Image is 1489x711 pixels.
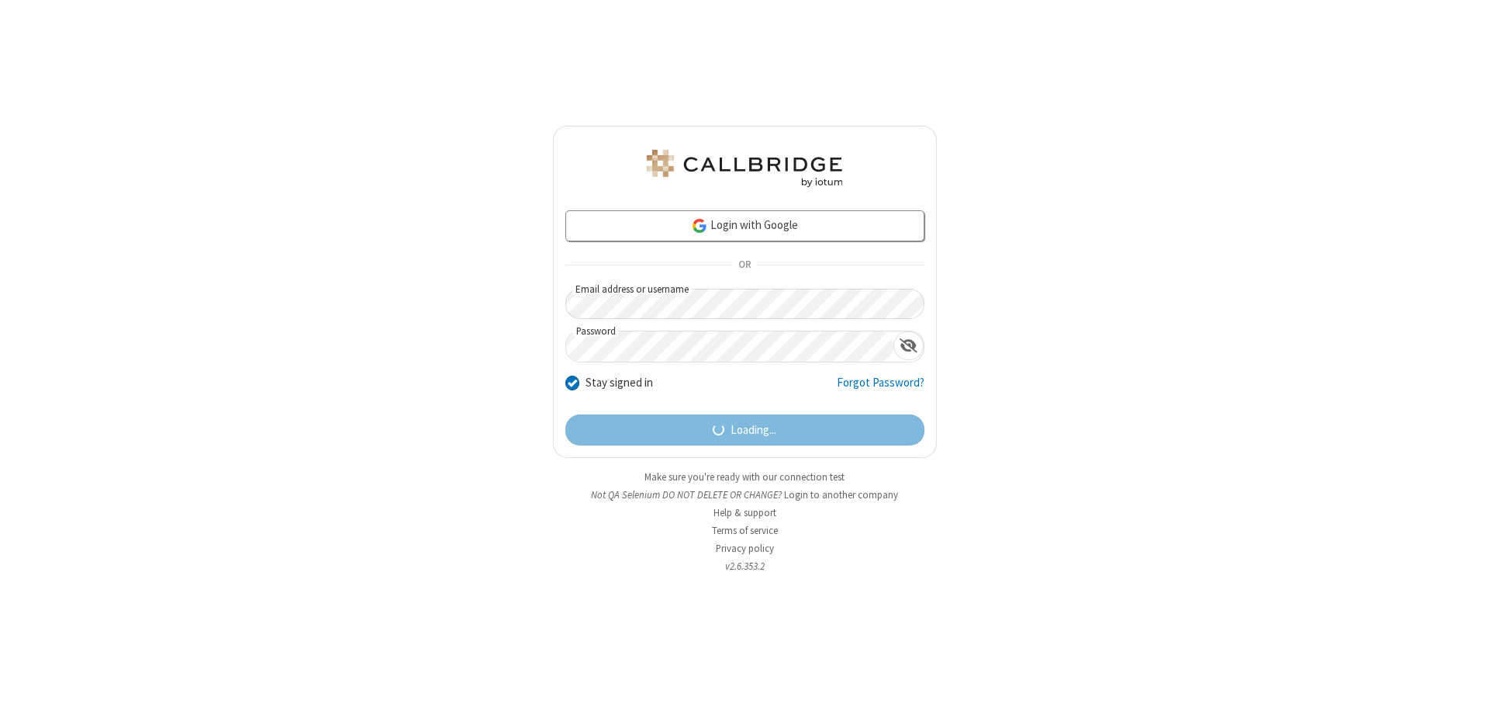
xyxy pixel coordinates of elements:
a: Help & support [713,506,776,519]
button: Login to another company [784,487,898,502]
a: Login with Google [565,210,924,241]
label: Stay signed in [586,374,653,392]
a: Terms of service [712,524,778,537]
img: QA Selenium DO NOT DELETE OR CHANGE [644,150,845,187]
span: Loading... [731,421,776,439]
a: Privacy policy [716,542,774,555]
li: v2.6.353.2 [553,559,937,574]
span: OR [732,255,757,276]
li: Not QA Selenium DO NOT DELETE OR CHANGE? [553,487,937,502]
input: Password [566,331,893,362]
div: Show password [893,331,924,360]
button: Loading... [565,414,924,446]
a: Forgot Password? [837,374,924,404]
a: Make sure you're ready with our connection test [644,470,845,484]
img: google-icon.png [691,217,708,234]
input: Email address or username [565,289,924,319]
iframe: Chat [1450,671,1477,700]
